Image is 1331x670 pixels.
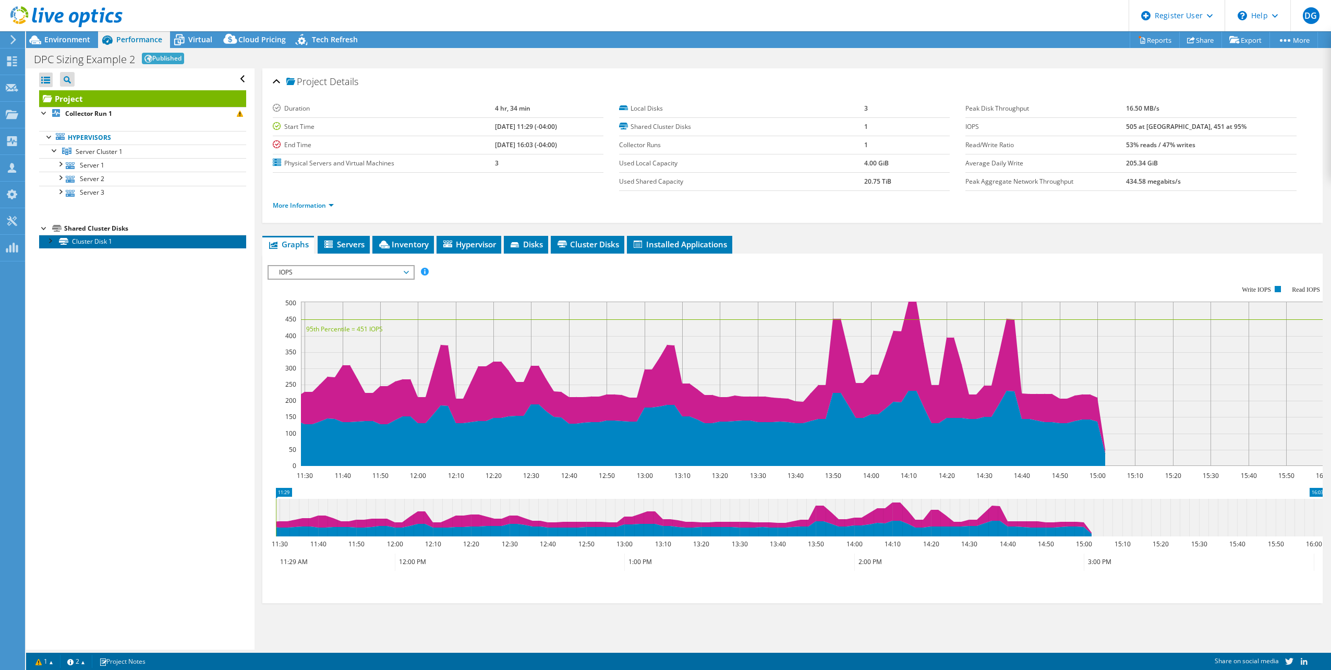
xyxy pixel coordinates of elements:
text: 15:40 [1240,471,1256,480]
text: 14:00 [846,540,862,548]
b: [DATE] 11:29 (-04:00) [495,122,557,131]
text: 13:30 [731,540,747,548]
text: 12:20 [485,471,501,480]
b: 1 [864,140,868,149]
text: 12:00 [386,540,403,548]
text: 50 [289,445,296,454]
text: Write IOPS [1242,286,1271,293]
label: Start Time [273,122,495,132]
text: 400 [285,331,296,340]
text: 12:50 [578,540,594,548]
text: 13:20 [711,471,728,480]
text: 14:30 [961,540,977,548]
span: Installed Applications [632,239,727,249]
text: 15:20 [1165,471,1181,480]
text: 12:40 [539,540,555,548]
text: 15:00 [1075,540,1092,548]
text: 100 [285,429,296,438]
span: Virtual [188,34,212,44]
b: Collector Run 1 [65,109,112,118]
text: 13:50 [825,471,841,480]
text: 300 [285,364,296,373]
text: 11:50 [348,540,364,548]
label: Local Disks [619,103,864,114]
text: 200 [285,396,296,405]
label: Collector Runs [619,140,864,150]
text: 14:10 [884,540,900,548]
text: 13:40 [787,471,803,480]
a: Share [1179,32,1222,48]
text: 12:50 [598,471,614,480]
label: IOPS [965,122,1126,132]
text: 11:40 [334,471,350,480]
a: Project Notes [92,655,153,668]
a: 1 [28,655,60,668]
text: 12:20 [463,540,479,548]
text: 12:30 [501,540,517,548]
text: 11:40 [310,540,326,548]
text: 12:40 [561,471,577,480]
text: 14:30 [976,471,992,480]
a: 2 [60,655,92,668]
text: 15:30 [1202,471,1218,480]
a: Reports [1130,32,1180,48]
span: Share on social media [1215,656,1279,665]
b: 434.58 megabits/s [1126,177,1181,186]
b: [DATE] 16:03 (-04:00) [495,140,557,149]
svg: \n [1238,11,1247,20]
text: 14:50 [1051,471,1068,480]
text: 15:20 [1152,540,1168,548]
text: 15:10 [1114,540,1130,548]
text: 12:10 [425,540,441,548]
a: Server 3 [39,186,246,199]
span: Project [286,77,327,87]
label: Peak Disk Throughput [965,103,1126,114]
b: 16.50 MB/s [1126,104,1159,113]
span: Disks [509,239,543,249]
text: 500 [285,298,296,307]
a: Cluster Disk 1 [39,235,246,248]
text: 11:30 [271,540,287,548]
a: Export [1221,32,1270,48]
a: More [1269,32,1318,48]
b: 505 at [GEOGRAPHIC_DATA], 451 at 95% [1126,122,1247,131]
a: Hypervisors [39,131,246,145]
text: 450 [285,315,296,324]
text: 0 [293,461,296,470]
a: Server Cluster 1 [39,145,246,158]
label: Used Local Capacity [619,158,864,169]
span: Details [330,75,358,88]
span: Performance [116,34,162,44]
b: 3 [864,104,868,113]
a: Server 1 [39,158,246,172]
text: 13:10 [655,540,671,548]
text: 15:00 [1089,471,1105,480]
b: 3 [495,159,499,167]
text: 95th Percentile = 451 IOPS [306,325,383,333]
text: 13:00 [636,471,652,480]
span: Graphs [268,239,309,249]
span: Environment [44,34,90,44]
span: Hypervisor [442,239,496,249]
b: 4 hr, 34 min [495,104,530,113]
text: 15:40 [1229,540,1245,548]
label: Duration [273,103,495,114]
text: 16:00 [1305,540,1322,548]
span: Cloud Pricing [238,34,286,44]
text: 350 [285,348,296,356]
text: 13:40 [769,540,785,548]
label: Peak Aggregate Network Throughput [965,176,1126,187]
text: 11:50 [372,471,388,480]
span: Servers [323,239,365,249]
span: Server Cluster 1 [76,147,123,156]
h1: DPC Sizing Example 2 [34,54,135,65]
a: Project [39,90,246,107]
label: Read/Write Ratio [965,140,1126,150]
text: 13:50 [807,540,824,548]
text: 15:50 [1267,540,1284,548]
div: Shared Cluster Disks [64,222,246,235]
text: 15:30 [1191,540,1207,548]
text: 14:00 [863,471,879,480]
span: Tech Refresh [312,34,358,44]
span: Published [142,53,184,64]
